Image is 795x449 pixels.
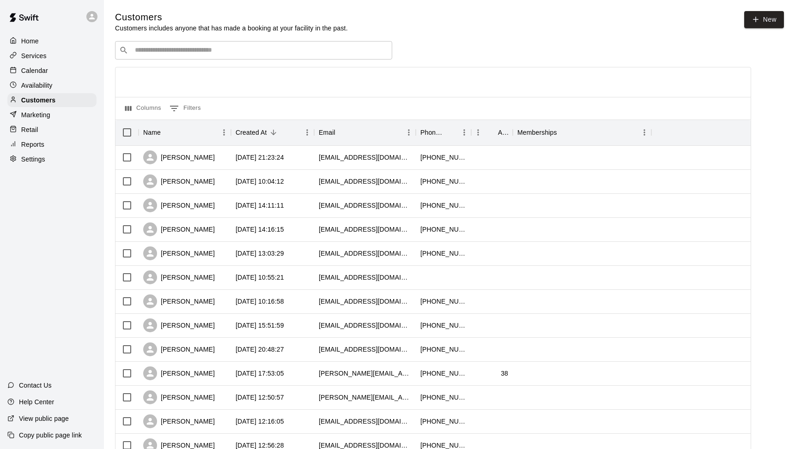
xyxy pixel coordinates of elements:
[21,110,50,120] p: Marketing
[402,126,416,139] button: Menu
[21,155,45,164] p: Settings
[236,120,267,145] div: Created At
[300,126,314,139] button: Menu
[485,126,498,139] button: Sort
[319,297,411,306] div: gjohnsonplm2021@gmail.com
[637,126,651,139] button: Menu
[236,297,284,306] div: 2025-08-16 10:16:58
[21,125,38,134] p: Retail
[236,369,284,378] div: 2025-08-10 17:53:05
[420,153,467,162] div: +18598033910
[420,369,467,378] div: +15132523743
[19,381,52,390] p: Contact Us
[19,414,69,423] p: View public page
[444,126,457,139] button: Sort
[123,101,164,116] button: Select columns
[143,222,215,236] div: [PERSON_NAME]
[420,120,444,145] div: Phone Number
[420,321,467,330] div: +18128204055
[7,108,97,122] a: Marketing
[557,126,570,139] button: Sort
[21,96,55,105] p: Customers
[236,345,284,354] div: 2025-08-12 20:48:27
[420,225,467,234] div: +15133142458
[143,120,161,145] div: Name
[420,393,467,402] div: +18594685753
[19,397,54,407] p: Help Center
[236,417,284,426] div: 2025-08-09 12:16:05
[517,120,557,145] div: Memberships
[319,225,411,234] div: brittb10@gmail.com
[420,177,467,186] div: +18596205787
[267,126,280,139] button: Sort
[319,249,411,258] div: dphill314@yahoo.com
[471,120,513,145] div: Age
[319,321,411,330] div: mousermk@gmail.com
[457,126,471,139] button: Menu
[236,273,284,282] div: 2025-08-16 10:55:21
[143,318,215,332] div: [PERSON_NAME]
[744,11,784,28] a: New
[143,174,215,188] div: [PERSON_NAME]
[143,414,215,428] div: [PERSON_NAME]
[420,345,467,354] div: +18592799974
[236,201,284,210] div: 2025-08-17 14:11:11
[420,249,467,258] div: +18594661060
[7,123,97,137] a: Retail
[319,201,411,210] div: mrkmayfield@gmail.com
[7,34,97,48] a: Home
[139,120,231,145] div: Name
[7,49,97,63] a: Services
[143,390,215,404] div: [PERSON_NAME]
[319,417,411,426] div: cara@oylerhines.com
[143,294,215,308] div: [PERSON_NAME]
[420,297,467,306] div: +13253864540
[236,153,284,162] div: 2025-08-19 21:23:24
[7,152,97,166] a: Settings
[143,198,215,212] div: [PERSON_NAME]
[19,431,82,440] p: Copy public page link
[143,366,215,380] div: [PERSON_NAME]
[21,51,47,60] p: Services
[7,78,97,92] a: Availability
[143,150,215,164] div: [PERSON_NAME]
[335,126,348,139] button: Sort
[236,321,284,330] div: 2025-08-14 15:51:59
[420,417,467,426] div: +18596097266
[7,64,97,78] a: Calendar
[7,138,97,151] a: Reports
[319,120,335,145] div: Email
[21,66,48,75] p: Calendar
[143,246,215,260] div: [PERSON_NAME]
[231,120,314,145] div: Created At
[115,41,392,60] div: Search customers by name or email
[314,120,416,145] div: Email
[161,126,174,139] button: Sort
[21,81,53,90] p: Availability
[236,249,284,258] div: 2025-08-16 13:03:29
[319,177,411,186] div: toshamarielee@gmail.com
[143,270,215,284] div: [PERSON_NAME]
[143,342,215,356] div: [PERSON_NAME]
[416,120,471,145] div: Phone Number
[236,393,284,402] div: 2025-08-10 12:50:57
[167,101,203,116] button: Show filters
[7,93,97,107] a: Customers
[115,24,348,33] p: Customers includes anyone that has made a booking at your facility in the past.
[319,345,411,354] div: kylebailey232@yahoo.com
[513,120,651,145] div: Memberships
[498,120,508,145] div: Age
[21,140,44,149] p: Reports
[471,126,485,139] button: Menu
[236,225,284,234] div: 2025-08-16 14:16:15
[217,126,231,139] button: Menu
[501,369,508,378] div: 38
[21,36,39,46] p: Home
